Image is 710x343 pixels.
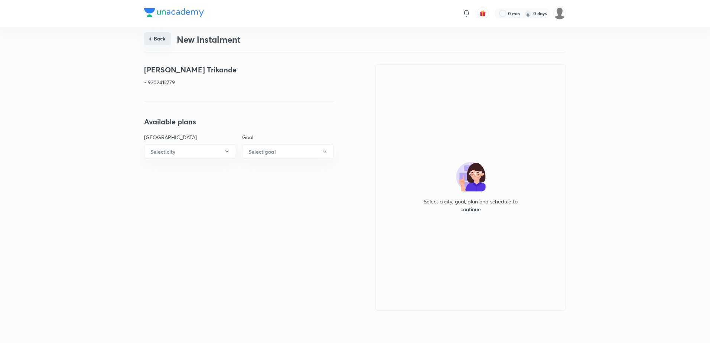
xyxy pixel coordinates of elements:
[477,7,489,19] button: avatar
[144,133,236,141] p: [GEOGRAPHIC_DATA]
[144,8,204,17] img: Company Logo
[150,148,175,156] h6: Select city
[144,64,334,75] h4: [PERSON_NAME] Trikande
[144,78,334,86] p: • 9302412779
[144,144,236,159] button: Select city
[144,116,334,127] h4: Available plans
[456,162,486,192] img: no-plan-selected
[242,133,334,141] p: Goal
[177,34,241,45] h3: New instalment
[242,144,334,159] button: Select goal
[144,32,171,45] button: Back
[479,10,486,17] img: avatar
[419,197,523,213] p: Select a city, goal, plan and schedule to continue
[524,10,532,17] img: streak
[248,148,276,156] h6: Select goal
[553,7,566,20] img: PRADEEP KADAM
[144,8,204,19] a: Company Logo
